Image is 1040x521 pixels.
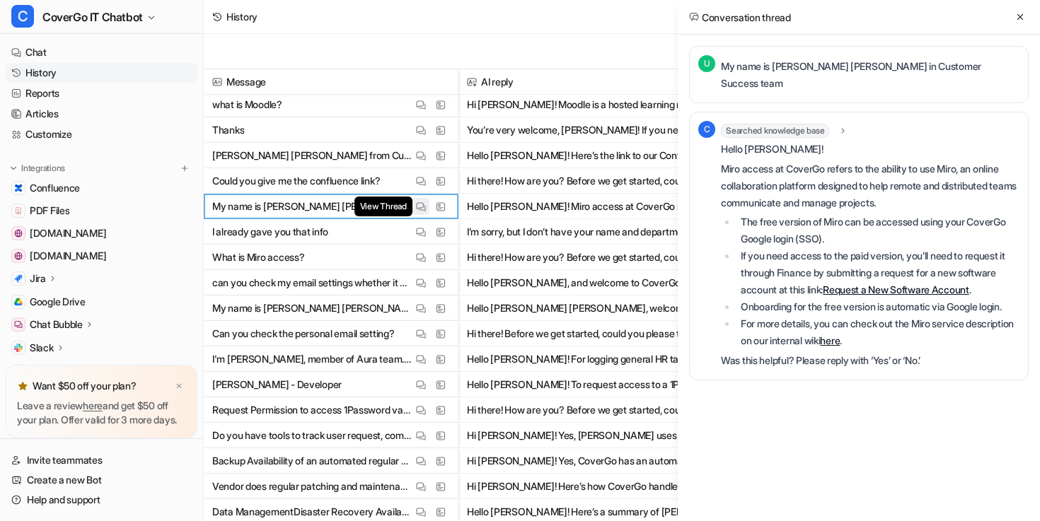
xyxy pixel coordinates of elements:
a: PDF FilesPDF Files [6,201,197,221]
button: Hello [PERSON_NAME]! To request access to a 1Password vault, you’ll need to submit a request thro... [467,372,743,397]
span: Google Drive [30,295,86,309]
button: View Thread [412,198,429,215]
button: Hi there! How are you? Before we get started, could you please tell me your name (First Name + La... [467,245,743,270]
div: History [226,9,258,24]
span: View Thread [354,197,412,216]
li: If you need access to the paid version, you’ll need to request it through Finance by submitting a... [736,247,1019,298]
p: [PERSON_NAME] [PERSON_NAME] from Customer Success team [212,143,412,168]
img: PDF Files [14,206,23,215]
p: Was this helpful? Please reply with ‘Yes’ or ‘No.’ [721,352,1019,369]
a: Explore all integrations [6,361,197,381]
img: Jira [14,274,23,283]
button: Hi [PERSON_NAME]! Yes, [PERSON_NAME] uses dedicated tools to track user requests, complaints, and... [467,423,743,448]
p: can you check my email settings whether it meets compliance? [212,270,412,295]
button: Hello [PERSON_NAME]! Miro access at CoverGo refers to the ability to use Miro, an online collabor... [467,194,743,219]
img: explore all integrations [11,364,25,378]
a: here [820,334,840,346]
button: I’m sorry, but I don’t have your name and department on record yet. Could you please provide your... [467,219,743,245]
button: Hello [PERSON_NAME], and welcome to CoverGo! To check if your email settings meet company complia... [467,270,743,295]
img: support.atlassian.com [14,252,23,260]
h2: Conversation thread [689,10,791,25]
span: CoverGo IT Chatbot [42,7,143,27]
p: My name is [PERSON_NAME] [PERSON_NAME] in Customer Success team [212,194,412,219]
p: Hello [PERSON_NAME]! [721,141,1019,158]
img: Google Drive [14,298,23,306]
p: What is Miro access? [212,245,304,270]
a: History [6,63,197,83]
p: I already gave you that info [212,219,328,245]
a: support.atlassian.com[DOMAIN_NAME] [6,246,197,266]
a: Chat [6,42,197,62]
p: Want $50 off your plan? [33,379,137,393]
p: Leave a review and get $50 off your plan. Offer valid for 3 more days. [17,399,186,427]
p: [PERSON_NAME] - Developer [212,372,342,397]
a: Articles [6,104,197,124]
p: what is Moodle? [212,92,282,117]
span: Explore all integrations [30,360,192,382]
p: Thanks [212,117,244,143]
button: Integrations [6,161,69,175]
img: Confluence [14,184,23,192]
p: I'm [PERSON_NAME], member of Aura team. I'm doing some general task from HR such as personal revi... [212,346,412,372]
span: [DOMAIN_NAME] [30,249,106,263]
a: ConfluenceConfluence [6,178,197,198]
span: C [11,5,34,28]
span: PDF Files [30,204,69,218]
span: Confluence [30,181,80,195]
p: Could you give me the confluence link? [212,168,380,194]
a: Google DriveGoogle Drive [6,292,197,312]
p: Chat Bubble [30,317,83,332]
img: menu_add.svg [180,163,190,173]
span: AI reply [464,69,746,95]
p: Can you check the personal email setting? [212,321,395,346]
a: Reports [6,83,197,103]
li: For more details, you can check out the Miro service description on our internal wiki . [736,315,1019,349]
a: Request a New Software Account [823,283,969,295]
button: You’re very welcome, [PERSON_NAME]! If you need anything else, just let me know. Have a great day... [467,117,743,143]
button: Hi [PERSON_NAME]! Yes, CoverGo has an automated and regular backup process in place. - All data s... [467,448,743,474]
p: Do you have tools to track user request, complains and suggestions? [212,423,412,448]
p: My name is [PERSON_NAME] [PERSON_NAME] in Customer Success team [721,58,1019,92]
img: Slack [14,344,23,352]
li: Onboarding for the free version is automatic via Google login. [736,298,1019,315]
li: The free version of Miro can be accessed using your CoverGo Google login (SSO). [736,213,1019,247]
img: Chat Bubble [14,320,23,329]
a: community.atlassian.com[DOMAIN_NAME] [6,223,197,243]
p: Jira [30,271,46,286]
button: Hello [PERSON_NAME] [PERSON_NAME], welcome to CoverGo and congratulations on your first day! Let ... [467,295,743,321]
button: Hi [PERSON_NAME]! Here’s how CoverGo handles patching and rollback procedures: Patch Frequency • ... [467,474,743,499]
span: U [698,55,715,72]
span: C [698,121,715,138]
span: [DOMAIN_NAME] [30,226,106,240]
button: Hi there! How are you? Before we get started, could you please tell me your name (First Name + La... [467,168,743,194]
img: star [17,380,28,392]
button: Hello [PERSON_NAME]! For logging general HR tasks like personal review for probation in [GEOGRAPH... [467,346,743,372]
p: Miro access at CoverGo refers to the ability to use Miro, an online collaboration platform design... [721,160,1019,211]
a: Help and support [6,490,197,510]
p: Integrations [21,163,65,174]
img: community.atlassian.com [14,229,23,238]
img: x [175,382,183,391]
span: Message [209,69,452,95]
button: Hi [PERSON_NAME]! Moodle is a hosted learning management system (LMS) that provides an easy-to-us... [467,92,743,117]
p: Slack [30,341,54,355]
button: Hi there! How are you? Before we get started, could you please tell me your name (First Name + La... [467,397,743,423]
button: Hello [PERSON_NAME]! Here’s the link to our Confluence space: you can access it at [URL][DOMAIN_N... [467,143,743,168]
a: here [83,399,103,411]
span: Searched knowledge base [721,124,829,138]
p: Backup Availability of an automated regular backup process [212,448,412,474]
a: Customize [6,124,197,144]
button: Hi there! Before we get started, could you please tell me your name (First Name + Last Name) and ... [467,321,743,346]
img: expand menu [8,163,18,173]
a: Create a new Bot [6,470,197,490]
p: My name is [PERSON_NAME] [PERSON_NAME], I work in Customer Success team. [DATE] is the first day ... [212,295,412,321]
p: Request Permission to access 1Password vault [212,397,412,423]
a: Invite teammates [6,450,197,470]
p: Vendor does regular patching and maintenance Patch frequency? Rollback plans? [212,474,412,499]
